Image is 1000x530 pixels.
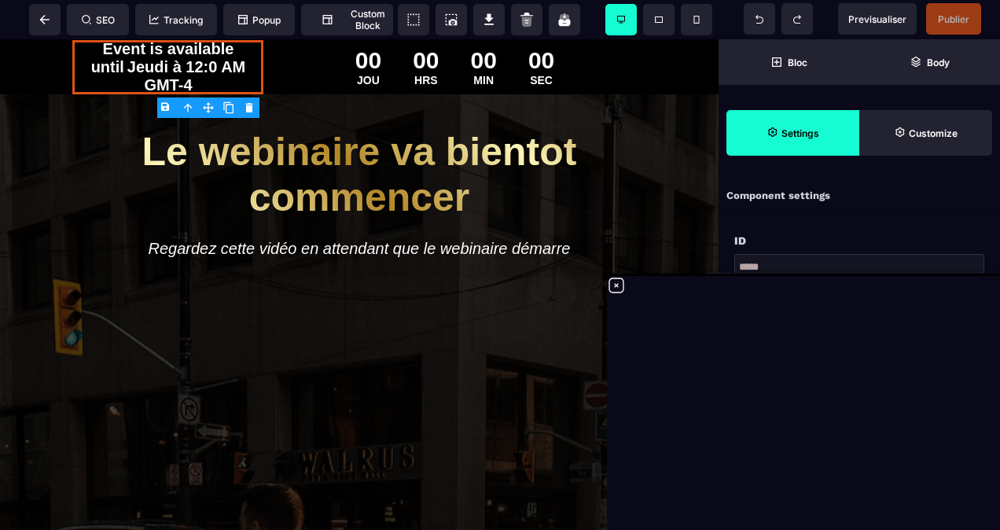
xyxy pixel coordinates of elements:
[471,35,497,47] div: MIN
[355,35,381,47] div: JOU
[726,110,859,156] span: Settings
[719,39,859,85] span: Open Blocks
[436,4,467,35] span: Screenshot
[781,127,819,139] strong: Settings
[309,8,385,31] span: Custom Block
[734,231,984,250] div: Id
[848,13,906,25] span: Previsualiser
[82,14,115,26] span: SEO
[413,8,439,35] div: 00
[938,13,969,25] span: Publier
[859,39,1000,85] span: Open Layer Manager
[398,4,429,35] span: View components
[355,8,381,35] div: 00
[149,14,203,26] span: Tracking
[927,57,950,68] strong: Body
[909,127,958,139] strong: Customize
[91,1,234,36] span: Event is available until
[127,19,245,54] span: Jeudi à 12:0 AM GMT-4
[528,35,554,47] div: SEC
[43,82,675,189] h2: Le webinaire va bientot commencer
[528,8,554,35] div: 00
[859,110,992,156] span: Open Style Manager
[471,8,497,35] div: 00
[413,35,439,47] div: HRS
[238,14,281,26] span: Popup
[148,201,570,219] i: Regardez cette vidéo en attendant que le webinaire démarre
[838,3,917,35] span: Preview
[719,181,1000,212] div: Component settings
[788,57,807,68] strong: Bloc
